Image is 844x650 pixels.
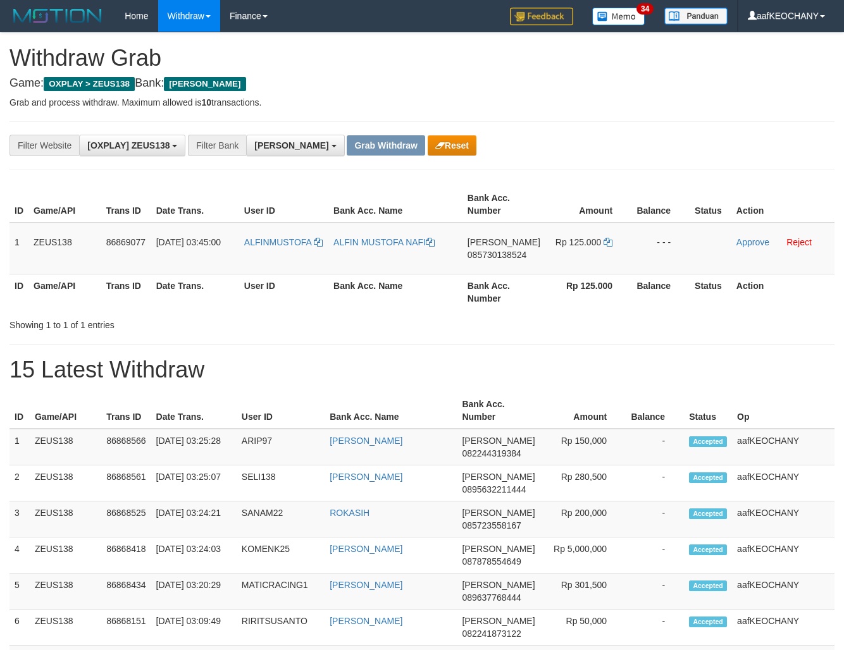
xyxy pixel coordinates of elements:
td: KOMENK25 [237,537,325,573]
td: Rp 50,000 [540,610,626,646]
span: [PERSON_NAME] [462,436,535,446]
span: Copy 089637768444 to clipboard [462,592,521,603]
a: [PERSON_NAME] [330,436,402,446]
td: - [626,501,684,537]
td: ZEUS138 [30,501,101,537]
span: [PERSON_NAME] [462,616,535,626]
a: Reject [786,237,812,247]
th: Bank Acc. Number [457,393,540,429]
td: Rp 5,000,000 [540,537,626,573]
a: ALFINMUSTOFA [244,237,323,247]
span: [PERSON_NAME] [164,77,245,91]
th: Action [731,274,835,310]
th: User ID [237,393,325,429]
h4: Game: Bank: [9,77,835,90]
span: ALFINMUSTOFA [244,237,311,247]
td: [DATE] 03:09:49 [151,610,237,646]
td: ZEUS138 [28,223,101,274]
span: Copy 082241873122 to clipboard [462,629,521,639]
a: [PERSON_NAME] [330,472,402,482]
td: 86868561 [101,465,151,501]
th: ID [9,187,28,223]
td: Rp 150,000 [540,429,626,465]
td: 3 [9,501,30,537]
span: [PERSON_NAME] [462,580,535,590]
td: aafKEOCHANY [732,429,835,465]
td: 6 [9,610,30,646]
td: aafKEOCHANY [732,573,835,610]
td: SELI138 [237,465,325,501]
th: Trans ID [101,393,151,429]
th: Trans ID [101,274,151,310]
img: Feedback.jpg [510,8,573,25]
td: aafKEOCHANY [732,465,835,501]
td: 1 [9,429,30,465]
th: Game/API [28,187,101,223]
th: Op [732,393,835,429]
th: Amount [540,393,626,429]
td: 86868434 [101,573,151,610]
td: Rp 280,500 [540,465,626,501]
span: 34 [636,3,654,15]
th: Rp 125.000 [545,274,631,310]
span: [PERSON_NAME] [254,140,328,150]
td: ZEUS138 [30,465,101,501]
a: [PERSON_NAME] [330,616,402,626]
th: Balance [626,393,684,429]
span: Copy 085723558167 to clipboard [462,520,521,530]
th: Bank Acc. Name [328,274,462,310]
span: [PERSON_NAME] [462,508,535,518]
span: Accepted [689,544,727,555]
img: Button%20Memo.svg [592,8,645,25]
td: MATICRACING1 [237,573,325,610]
a: [PERSON_NAME] [330,544,402,554]
span: Rp 125.000 [555,237,601,247]
td: aafKEOCHANY [732,610,835,646]
td: - [626,429,684,465]
td: SANAM22 [237,501,325,537]
th: Trans ID [101,187,151,223]
th: Bank Acc. Name [328,187,462,223]
a: Copy 125000 to clipboard [604,237,612,247]
td: [DATE] 03:24:03 [151,537,237,573]
th: Status [690,187,731,223]
th: ID [9,274,28,310]
button: Grab Withdraw [347,135,425,156]
th: Status [684,393,732,429]
strong: 10 [201,97,211,107]
img: MOTION_logo.png [9,6,106,25]
td: aafKEOCHANY [732,537,835,573]
span: Copy 082244319384 to clipboard [462,448,521,458]
td: [DATE] 03:25:28 [151,429,237,465]
div: Filter Bank [188,135,246,156]
td: ZEUS138 [30,429,101,465]
span: [DATE] 03:45:00 [156,237,221,247]
a: ALFIN MUSTOFA NAFI [333,237,435,247]
td: 2 [9,465,30,501]
button: [OXPLAY] ZEUS138 [79,135,185,156]
td: Rp 200,000 [540,501,626,537]
div: Filter Website [9,135,79,156]
th: Bank Acc. Number [462,187,545,223]
button: [PERSON_NAME] [246,135,344,156]
th: Game/API [30,393,101,429]
th: Action [731,187,835,223]
a: Approve [736,237,769,247]
th: ID [9,393,30,429]
a: [PERSON_NAME] [330,580,402,590]
td: RIRITSUSANTO [237,610,325,646]
p: Grab and process withdraw. Maximum allowed is transactions. [9,96,835,109]
h1: 15 Latest Withdraw [9,357,835,383]
td: 86868418 [101,537,151,573]
td: 86868525 [101,501,151,537]
th: Date Trans. [151,274,239,310]
td: ZEUS138 [30,537,101,573]
th: User ID [239,274,328,310]
span: Accepted [689,436,727,447]
span: [OXPLAY] ZEUS138 [87,140,170,150]
span: Accepted [689,616,727,627]
td: [DATE] 03:20:29 [151,573,237,610]
th: Amount [545,187,631,223]
a: ROKASIH [330,508,369,518]
th: Date Trans. [151,393,237,429]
